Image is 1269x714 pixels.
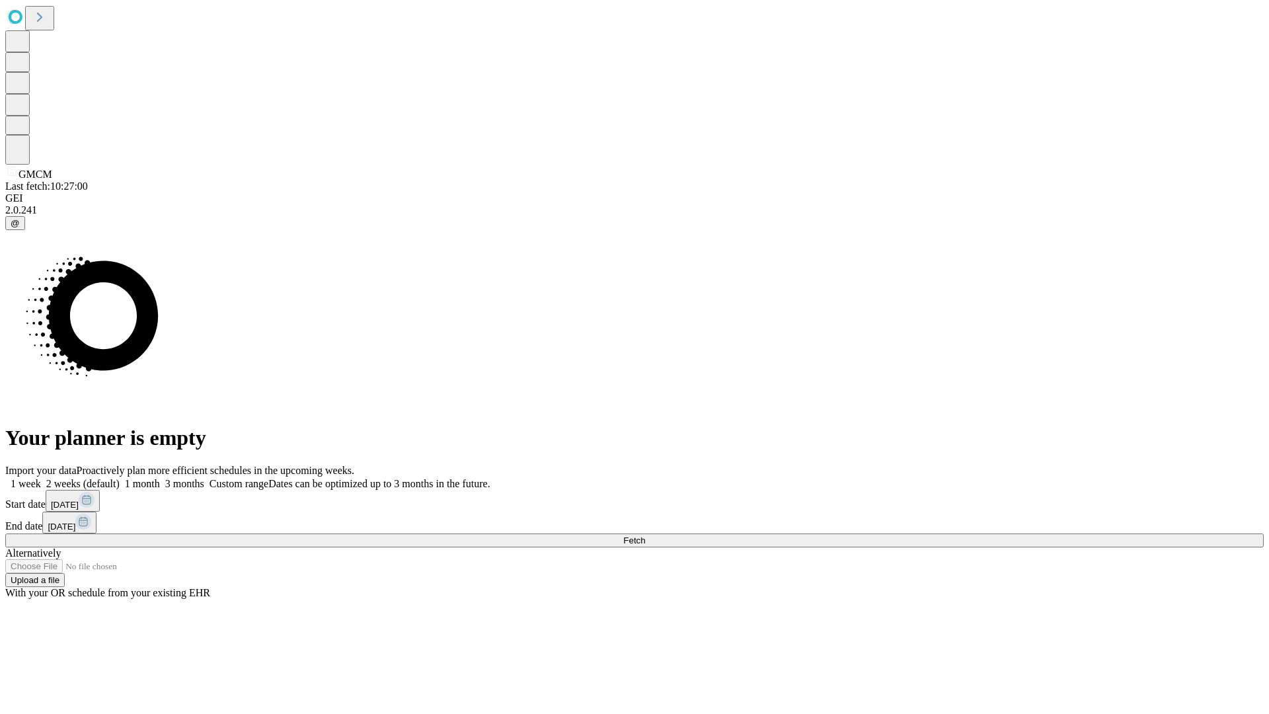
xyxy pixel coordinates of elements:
[42,512,96,534] button: [DATE]
[5,192,1264,204] div: GEI
[5,465,77,476] span: Import your data
[46,490,100,512] button: [DATE]
[5,547,61,559] span: Alternatively
[5,204,1264,216] div: 2.0.241
[125,478,160,489] span: 1 month
[5,216,25,230] button: @
[5,512,1264,534] div: End date
[48,522,75,532] span: [DATE]
[11,218,20,228] span: @
[19,169,52,180] span: GMCM
[5,426,1264,450] h1: Your planner is empty
[5,534,1264,547] button: Fetch
[5,587,210,598] span: With your OR schedule from your existing EHR
[5,490,1264,512] div: Start date
[77,465,354,476] span: Proactively plan more efficient schedules in the upcoming weeks.
[268,478,490,489] span: Dates can be optimized up to 3 months in the future.
[46,478,120,489] span: 2 weeks (default)
[11,478,41,489] span: 1 week
[5,573,65,587] button: Upload a file
[165,478,204,489] span: 3 months
[210,478,268,489] span: Custom range
[623,535,645,545] span: Fetch
[5,180,88,192] span: Last fetch: 10:27:00
[51,500,79,510] span: [DATE]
